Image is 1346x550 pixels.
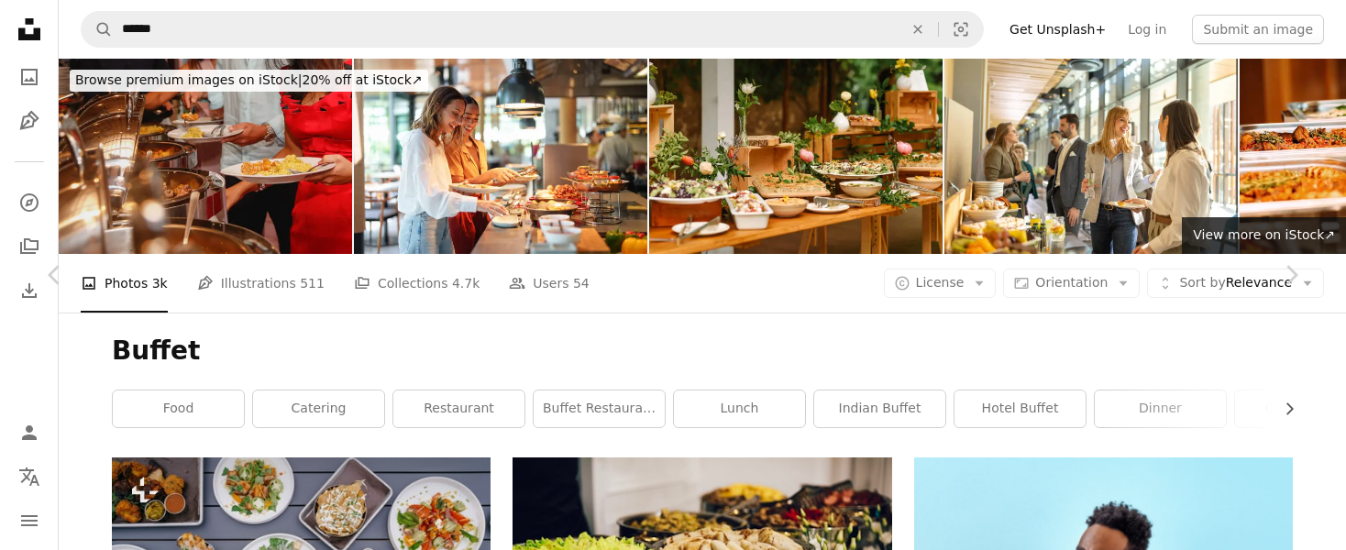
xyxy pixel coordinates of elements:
span: Orientation [1035,275,1108,290]
button: Visual search [939,12,983,47]
a: View more on iStock↗ [1182,217,1346,254]
button: Clear [898,12,938,47]
a: food [113,390,244,427]
button: Submit an image [1192,15,1324,44]
span: 20% off at iStock ↗ [75,72,423,87]
button: Language [11,458,48,495]
a: indian buffet [814,390,945,427]
a: Log in / Sign up [11,414,48,451]
a: hotel buffet [954,390,1086,427]
a: restaurant [393,390,524,427]
form: Find visuals sitewide [81,11,984,48]
a: Next [1236,187,1346,363]
button: Search Unsplash [82,12,113,47]
img: Diverse businesspeople during break on seminar [944,59,1238,254]
span: Sort by [1179,275,1225,290]
img: Buffet food for party decorated with fresh plants. [649,59,943,254]
button: scroll list to the right [1273,390,1293,427]
a: Users 54 [509,254,590,313]
a: Get Unsplash+ [998,15,1117,44]
a: Photos [11,59,48,95]
img: Unrecognizable guests taking buffet food [59,59,352,254]
button: Sort byRelevance [1147,269,1324,298]
h1: Buffet [112,335,1293,368]
a: Illustrations 511 [197,254,325,313]
a: Browse premium images on iStock|20% off at iStock↗ [59,59,439,103]
span: View more on iStock ↗ [1193,227,1335,242]
a: catering [253,390,384,427]
a: Explore [11,184,48,221]
a: Collections 4.7k [354,254,480,313]
span: 4.7k [452,273,480,293]
span: 54 [573,273,590,293]
a: Log in [1117,15,1177,44]
span: 511 [300,273,325,293]
span: Browse premium images on iStock | [75,72,302,87]
a: Illustrations [11,103,48,139]
button: Orientation [1003,269,1140,298]
a: buffet restaurant [534,390,665,427]
button: License [884,269,997,298]
span: Relevance [1179,274,1292,292]
a: dinner [1095,390,1226,427]
span: License [916,275,965,290]
a: lunch [674,390,805,427]
img: Diverse Young Women Enjoying Self-Service Restaurant [354,59,647,254]
button: Menu [11,502,48,539]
